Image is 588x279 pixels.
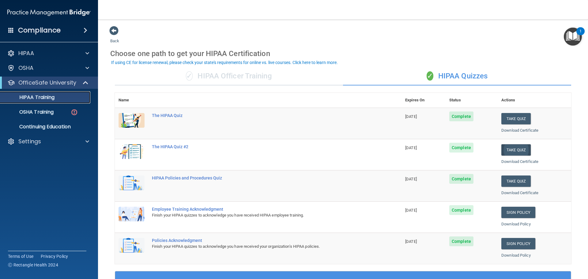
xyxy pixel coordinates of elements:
div: The HIPAA Quiz #2 [152,144,371,149]
div: If using CE for license renewal, please check your state's requirements for online vs. live cours... [111,60,338,65]
th: Name [115,93,148,108]
a: HIPAA [7,50,89,57]
a: Settings [7,138,89,145]
img: danger-circle.6113f641.png [70,108,78,116]
h4: Compliance [18,26,61,35]
button: Take Quiz [501,144,531,156]
button: Take Quiz [501,175,531,187]
p: Continuing Education [4,124,88,130]
button: Open Resource Center, 1 new notification [564,28,582,46]
span: Complete [449,111,473,121]
a: Download Certificate [501,190,538,195]
button: Take Quiz [501,113,531,124]
img: PMB logo [7,6,91,19]
div: HIPAA Quizzes [343,67,571,85]
p: HIPAA [18,50,34,57]
a: Download Policy [501,253,531,258]
a: Sign Policy [501,238,535,249]
div: The HIPAA Quiz [152,113,371,118]
p: HIPAA Training [4,94,55,100]
span: Ⓒ Rectangle Health 2024 [8,262,58,268]
div: Employee Training Acknowledgment [152,207,371,212]
p: OSHA [18,64,34,72]
a: Download Certificate [501,159,538,164]
div: Finish your HIPAA quizzes to acknowledge you have received your organization’s HIPAA policies. [152,243,371,250]
a: Download Policy [501,222,531,226]
p: OSHA Training [4,109,54,115]
a: Privacy Policy [41,253,68,259]
iframe: Drift Widget Chat Controller [557,237,581,260]
div: Policies Acknowledgment [152,238,371,243]
span: [DATE] [405,239,417,244]
button: If using CE for license renewal, please check your state's requirements for online vs. live cours... [110,59,339,66]
th: Actions [498,93,571,108]
span: [DATE] [405,145,417,150]
span: [DATE] [405,177,417,181]
th: Status [446,93,498,108]
span: [DATE] [405,208,417,213]
a: Terms of Use [8,253,33,259]
span: ✓ [427,71,433,81]
a: OSHA [7,64,89,72]
div: 1 [579,31,582,39]
th: Expires On [401,93,446,108]
span: ✓ [186,71,193,81]
a: Download Certificate [501,128,538,133]
p: Settings [18,138,41,145]
a: Sign Policy [501,207,535,218]
div: HIPAA Officer Training [115,67,343,85]
span: Complete [449,143,473,153]
span: Complete [449,205,473,215]
span: [DATE] [405,114,417,119]
a: Back [110,31,119,43]
div: Choose one path to get your HIPAA Certification [110,45,576,62]
p: OfficeSafe University [18,79,76,86]
span: Complete [449,174,473,184]
div: Finish your HIPAA quizzes to acknowledge you have received HIPAA employee training. [152,212,371,219]
div: HIPAA Policies and Procedures Quiz [152,175,371,180]
span: Complete [449,236,473,246]
a: OfficeSafe University [7,79,89,86]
